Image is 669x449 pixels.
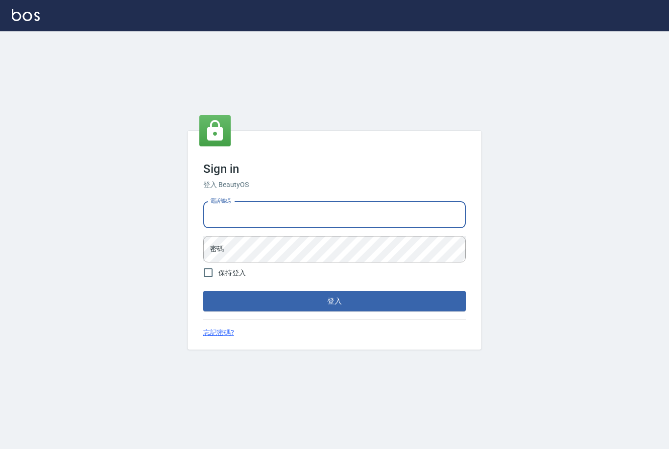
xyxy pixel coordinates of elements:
img: Logo [12,9,40,21]
label: 電話號碼 [210,197,231,205]
span: 保持登入 [218,268,246,278]
h3: Sign in [203,162,466,176]
a: 忘記密碼? [203,328,234,338]
button: 登入 [203,291,466,311]
h6: 登入 BeautyOS [203,180,466,190]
